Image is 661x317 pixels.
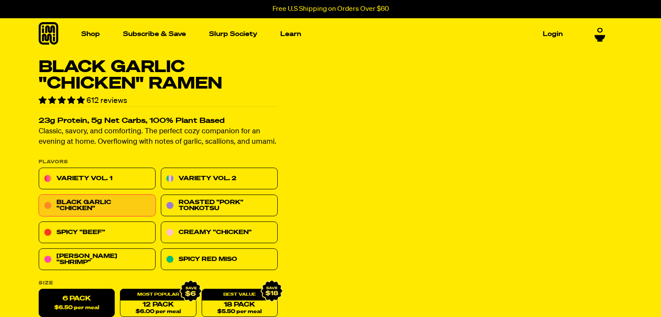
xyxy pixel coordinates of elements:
a: Learn [277,27,305,41]
a: Shop [78,27,103,41]
a: Slurp Society [206,27,261,41]
p: Classic, savory, and comforting. The perfect cozy companion for an evening at home. Overflowing w... [39,127,278,148]
nav: Main navigation [78,18,566,50]
span: $6.00 per meal [135,309,180,315]
a: Black Garlic "Chicken" [39,195,156,217]
a: Spicy Red Miso [161,249,278,271]
a: Subscribe & Save [120,27,189,41]
a: Roasted "Pork" Tonkotsu [161,195,278,217]
a: Variety Vol. 2 [161,168,278,190]
span: $6.50 per meal [54,305,99,311]
a: [PERSON_NAME] "Shrimp" [39,249,156,271]
h1: Black Garlic "Chicken" Ramen [39,59,278,92]
label: Size [39,281,278,286]
span: $5.50 per meal [217,309,262,315]
a: Creamy "Chicken" [161,222,278,244]
h2: 23g Protein, 5g Net Carbs, 100% Plant Based [39,118,278,125]
a: 0 [595,26,605,41]
span: 0 [597,26,603,34]
a: Spicy "Beef" [39,222,156,244]
span: 612 reviews [86,97,127,105]
a: Variety Vol. 1 [39,168,156,190]
a: Login [539,27,566,41]
p: Free U.S Shipping on Orders Over $60 [272,5,389,13]
span: 4.76 stars [39,97,86,105]
p: Flavors [39,160,278,165]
